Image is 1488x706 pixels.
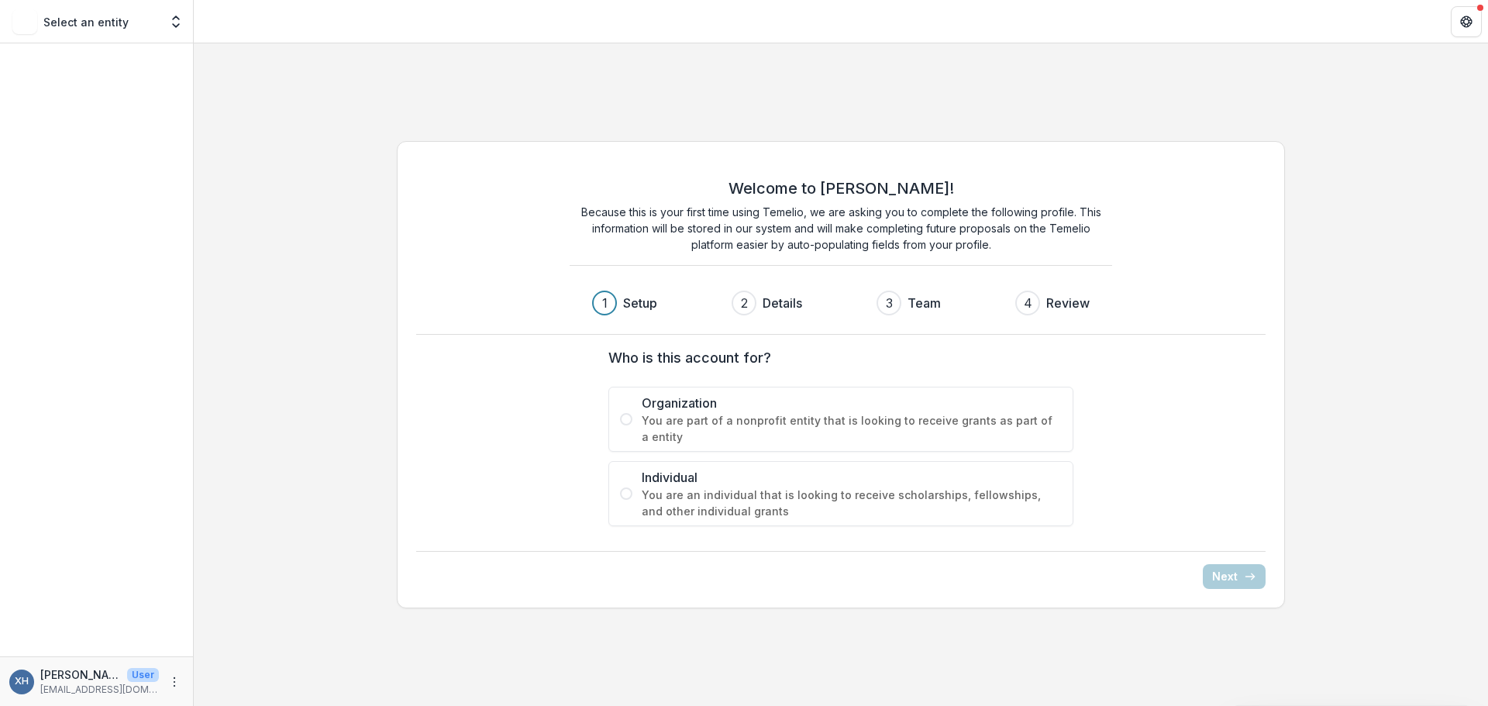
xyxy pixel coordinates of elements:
[127,668,159,682] p: User
[43,14,129,30] p: Select an entity
[40,683,159,697] p: [EMAIL_ADDRESS][DOMAIN_NAME]
[602,294,608,312] div: 1
[642,394,1062,412] span: Organization
[741,294,748,312] div: 2
[165,6,187,37] button: Open entity switcher
[12,9,37,34] img: Select an entity
[15,677,29,687] div: Xandy Harker
[1203,564,1266,589] button: Next
[886,294,893,312] div: 3
[642,412,1062,445] span: You are part of a nonprofit entity that is looking to receive grants as part of a entity
[1024,294,1032,312] div: 4
[570,204,1112,253] p: Because this is your first time using Temelio, we are asking you to complete the following profil...
[728,179,954,198] h2: Welcome to [PERSON_NAME]!
[592,291,1090,315] div: Progress
[608,347,1064,368] label: Who is this account for?
[623,294,657,312] h3: Setup
[1046,294,1090,312] h3: Review
[165,673,184,691] button: More
[1451,6,1482,37] button: Get Help
[763,294,802,312] h3: Details
[642,487,1062,519] span: You are an individual that is looking to receive scholarships, fellowships, and other individual ...
[40,666,121,683] p: [PERSON_NAME] [PERSON_NAME]
[908,294,941,312] h3: Team
[642,468,1062,487] span: Individual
